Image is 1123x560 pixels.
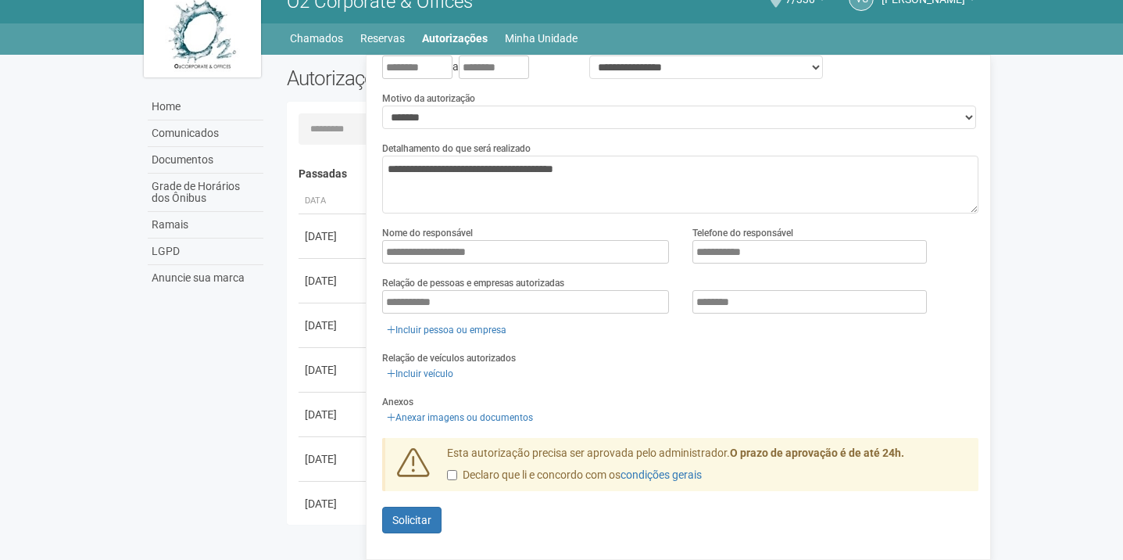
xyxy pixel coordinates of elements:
[382,92,475,106] label: Motivo da autorização
[447,470,457,480] input: Declaro que li e concordo com oscondições gerais
[148,174,263,212] a: Grade de Horários dos Ônibus
[148,265,263,291] a: Anuncie sua marca
[360,27,405,49] a: Reservas
[305,273,363,289] div: [DATE]
[299,188,369,214] th: Data
[392,514,431,526] span: Solicitar
[382,395,413,409] label: Anexos
[382,142,531,156] label: Detalhamento do que será realizado
[382,409,538,426] a: Anexar imagens ou documentos
[382,56,565,79] div: a
[692,226,793,240] label: Telefone do responsável
[305,228,363,244] div: [DATE]
[382,276,564,290] label: Relação de pessoas e empresas autorizadas
[382,351,516,365] label: Relação de veículos autorizados
[148,212,263,239] a: Ramais
[305,451,363,467] div: [DATE]
[305,318,363,333] div: [DATE]
[148,147,263,174] a: Documentos
[382,507,442,533] button: Solicitar
[382,226,473,240] label: Nome do responsável
[148,120,263,147] a: Comunicados
[505,27,578,49] a: Minha Unidade
[305,362,363,378] div: [DATE]
[447,468,702,483] label: Declaro que li e concordo com os
[299,168,968,180] h4: Passadas
[148,239,263,265] a: LGPD
[382,365,458,382] a: Incluir veículo
[290,27,343,49] a: Chamados
[305,407,363,422] div: [DATE]
[730,447,904,459] strong: O prazo de aprovação é de até 24h.
[435,446,979,491] div: Esta autorização precisa ser aprovada pelo administrador.
[621,468,702,481] a: condições gerais
[422,27,488,49] a: Autorizações
[287,66,621,90] h2: Autorizações
[382,321,511,339] a: Incluir pessoa ou empresa
[305,496,363,512] div: [DATE]
[148,94,263,120] a: Home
